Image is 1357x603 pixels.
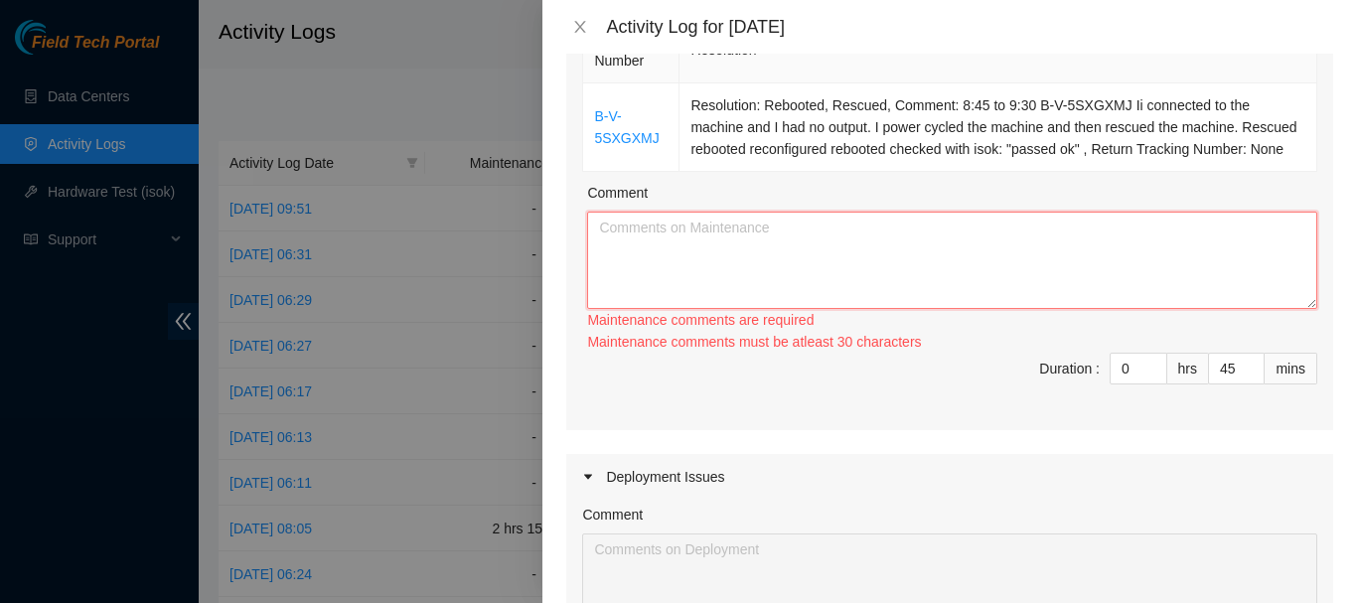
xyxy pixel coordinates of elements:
[1144,354,1166,369] span: Increase Value
[572,19,588,35] span: close
[679,83,1317,172] td: Resolution: Rebooted, Rescued, Comment: 8:45 to 9:30 B-V-5SXGXMJ Ii connected to the machine and ...
[566,18,594,37] button: Close
[587,331,1317,353] div: Maintenance comments must be atleast 30 characters
[1150,357,1162,369] span: up
[1265,353,1317,384] div: mins
[582,504,643,526] label: Comment
[587,309,1317,331] div: Maintenance comments are required
[606,16,1333,38] div: Activity Log for [DATE]
[1039,358,1100,379] div: Duration :
[1144,369,1166,383] span: Decrease Value
[566,454,1333,500] div: Deployment Issues
[1150,371,1162,382] span: down
[1248,371,1260,382] span: down
[582,471,594,483] span: caret-right
[1167,353,1209,384] div: hrs
[587,212,1317,309] textarea: Comment
[594,108,659,146] a: B-V-5SXGXMJ
[587,182,648,204] label: Comment
[1242,354,1264,369] span: Increase Value
[1242,369,1264,383] span: Decrease Value
[1248,357,1260,369] span: up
